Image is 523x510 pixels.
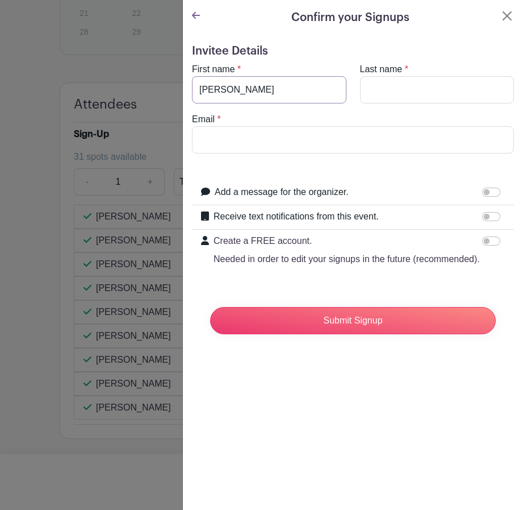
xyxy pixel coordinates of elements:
label: First name [192,63,235,76]
label: Last name [360,63,403,76]
h5: Confirm your Signups [291,9,409,26]
p: Needed in order to edit your signups in the future (recommended). [214,252,480,266]
p: Create a FREE account. [214,234,480,248]
button: Close [500,9,514,23]
label: Add a message for the organizer. [215,185,349,199]
label: Email [192,113,215,126]
input: Submit Signup [210,307,496,334]
h5: Invitee Details [192,44,514,58]
label: Receive text notifications from this event. [214,210,379,223]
